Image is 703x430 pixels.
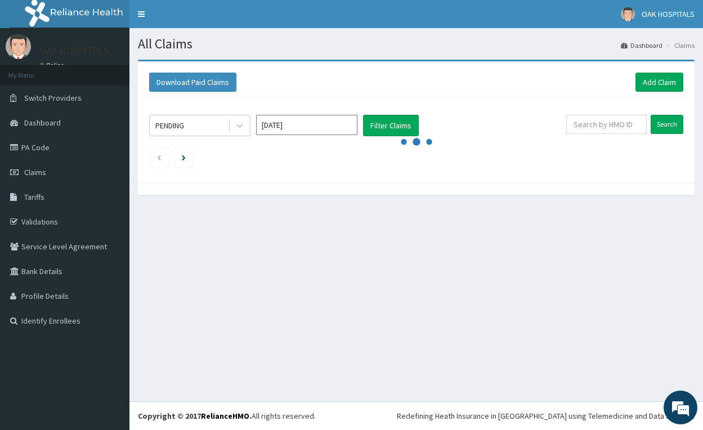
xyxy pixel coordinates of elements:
a: RelianceHMO [201,411,249,421]
a: Next page [182,152,186,162]
span: Claims [24,167,46,177]
a: Online [39,61,66,69]
p: OAK HOSPITALS [39,46,109,56]
div: Redefining Heath Insurance in [GEOGRAPHIC_DATA] using Telemedicine and Data Science! [397,410,695,422]
div: PENDING [155,120,184,131]
input: Select Month and Year [256,115,357,135]
svg: audio-loading [400,125,433,159]
strong: Copyright © 2017 . [138,411,252,421]
a: Dashboard [621,41,662,50]
span: Dashboard [24,118,61,128]
input: Search [651,115,683,134]
a: Add Claim [635,73,683,92]
span: Tariffs [24,192,44,202]
li: Claims [664,41,695,50]
img: User Image [6,34,31,59]
h1: All Claims [138,37,695,51]
a: Previous page [156,152,162,162]
input: Search by HMO ID [566,115,647,134]
span: Switch Providers [24,93,82,103]
footer: All rights reserved. [129,401,703,430]
span: OAK HOSPITALS [642,9,695,19]
img: User Image [621,7,635,21]
button: Download Paid Claims [149,73,236,92]
button: Filter Claims [363,115,419,136]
